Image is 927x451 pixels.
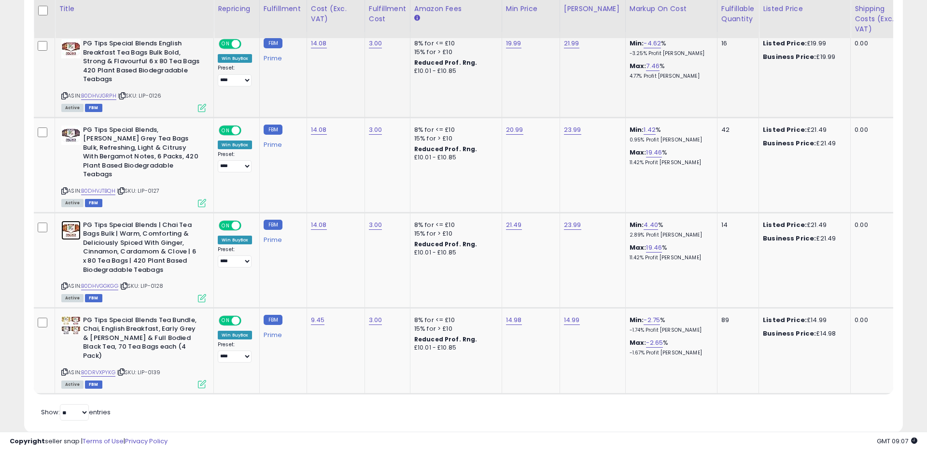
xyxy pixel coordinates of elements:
b: Reduced Prof. Rng. [414,240,478,248]
div: % [630,39,710,57]
a: B0DHVJTBQH [81,187,115,195]
p: -3.25% Profit [PERSON_NAME] [630,50,710,57]
a: Terms of Use [83,437,124,446]
a: 19.46 [646,148,662,157]
a: 1.42 [644,125,656,135]
p: 11.42% Profit [PERSON_NAME] [630,254,710,261]
div: % [630,338,710,356]
div: Win BuyBox [218,141,252,149]
div: Preset: [218,341,252,363]
span: ON [220,221,232,229]
a: 20.99 [506,125,523,135]
b: Max: [630,243,646,252]
span: FBM [85,104,102,112]
b: Max: [630,61,646,70]
div: 89 [721,316,751,324]
div: ASIN: [61,126,206,206]
div: 42 [721,126,751,134]
b: Business Price: [763,234,816,243]
div: Amazon Fees [414,4,498,14]
span: Show: entries [41,408,111,417]
b: PG Tips Special Blends English Breakfast Tea Bags Bulk Bold, Strong & Flavourful 6 x 80 Tea Bags ... [83,39,200,86]
span: | SKU: LIP-0126 [118,92,162,99]
div: ASIN: [61,221,206,301]
div: £14.99 [763,316,843,324]
div: Win BuyBox [218,331,252,339]
div: 0.00 [855,126,901,134]
b: Max: [630,338,646,347]
div: 8% for <= £10 [414,316,494,324]
a: 4.40 [644,220,658,230]
p: 4.77% Profit [PERSON_NAME] [630,73,710,80]
p: 11.42% Profit [PERSON_NAME] [630,159,710,166]
span: FBM [85,294,102,302]
img: 51WNdCeim6L._SL40_.jpg [61,316,81,335]
small: FBM [264,125,282,135]
b: Listed Price: [763,315,807,324]
a: 19.99 [506,39,521,48]
a: 3.00 [369,125,382,135]
div: Fulfillment Cost [369,4,406,24]
div: £10.01 - £10.85 [414,154,494,162]
span: ON [220,316,232,324]
b: Max: [630,148,646,157]
div: 15% for > £10 [414,324,494,333]
a: 21.49 [506,220,522,230]
a: 23.99 [564,125,581,135]
div: Preset: [218,246,252,268]
a: 14.99 [564,315,580,325]
div: Prime [264,137,299,149]
div: 15% for > £10 [414,48,494,56]
b: PG Tips Special Blends Tea Bundle, Chai, English Breakfast, Early Grey & [PERSON_NAME] & Full Bod... [83,316,200,363]
b: PG Tips Special Blends, [PERSON_NAME] Grey Tea Bags Bulk, Refreshing, Light & Citrusy With Bergam... [83,126,200,182]
b: Business Price: [763,329,816,338]
div: £10.01 - £10.85 [414,344,494,352]
a: 14.08 [311,220,327,230]
div: Cost (Exc. VAT) [311,4,361,24]
div: £19.99 [763,39,843,48]
div: 16 [721,39,751,48]
div: Fulfillment [264,4,303,14]
span: | SKU: LIP-0127 [117,187,160,195]
div: ASIN: [61,316,206,387]
span: 2025-09-9 09:07 GMT [877,437,917,446]
div: £14.98 [763,329,843,338]
a: 9.45 [311,315,325,325]
b: Min: [630,220,644,229]
div: [PERSON_NAME] [564,4,621,14]
a: 3.00 [369,315,382,325]
a: 23.99 [564,220,581,230]
span: | SKU: LIP-0128 [120,282,164,290]
span: | SKU: LIP-0139 [117,368,161,376]
div: £21.49 [763,234,843,243]
a: -2.75 [644,315,660,325]
span: All listings currently available for purchase on Amazon [61,381,84,389]
b: Business Price: [763,139,816,148]
div: Repricing [218,4,255,14]
a: 3.00 [369,220,382,230]
a: 14.98 [506,315,522,325]
strong: Copyright [10,437,45,446]
div: Listed Price [763,4,846,14]
img: 41eNSbqlLAL._SL40_.jpg [61,126,81,145]
span: OFF [240,316,255,324]
span: All listings currently available for purchase on Amazon [61,104,84,112]
small: FBM [264,220,282,230]
div: Prime [264,232,299,244]
div: % [630,221,710,239]
div: % [630,62,710,80]
b: Listed Price: [763,125,807,134]
div: Shipping Costs (Exc. VAT) [855,4,904,34]
div: 0.00 [855,316,901,324]
a: 14.08 [311,39,327,48]
div: 0.00 [855,221,901,229]
a: 19.46 [646,243,662,253]
p: 0.95% Profit [PERSON_NAME] [630,137,710,143]
div: £21.49 [763,126,843,134]
b: Reduced Prof. Rng. [414,335,478,343]
div: % [630,316,710,334]
div: £19.99 [763,53,843,61]
div: % [630,126,710,143]
img: 41EL2qmGD2L._SL40_.jpg [61,221,81,240]
span: OFF [240,221,255,229]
